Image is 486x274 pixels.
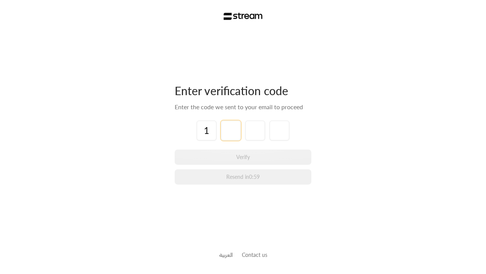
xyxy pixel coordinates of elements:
div: Enter the code we sent to your email to proceed [175,102,311,112]
a: Contact us [242,252,267,258]
div: Enter verification code [175,83,311,98]
button: Contact us [242,251,267,259]
a: العربية [219,248,233,262]
img: Stream Logo [224,13,263,20]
